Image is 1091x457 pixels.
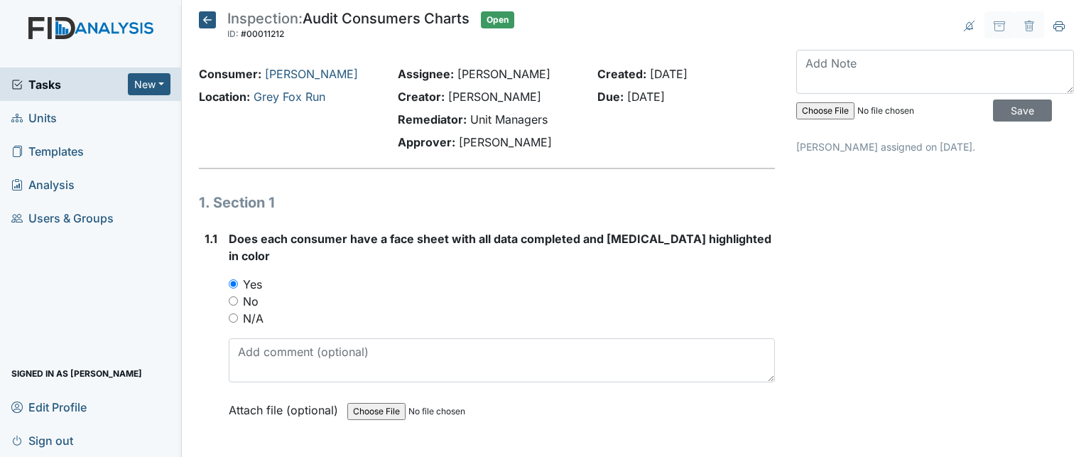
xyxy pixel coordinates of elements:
[243,310,264,327] label: N/A
[229,279,238,289] input: Yes
[254,90,325,104] a: Grey Fox Run
[993,100,1052,122] input: Save
[796,139,1074,154] p: [PERSON_NAME] assigned on [DATE].
[398,135,455,149] strong: Approver:
[229,232,771,263] span: Does each consumer have a face sheet with all data completed and [MEDICAL_DATA] highlighted in color
[227,11,469,43] div: Audit Consumers Charts
[650,67,688,81] span: [DATE]
[205,230,217,247] label: 1.1
[627,90,665,104] span: [DATE]
[11,207,114,229] span: Users & Groups
[459,135,552,149] span: [PERSON_NAME]
[11,140,84,162] span: Templates
[11,173,75,195] span: Analysis
[227,28,239,39] span: ID:
[229,313,238,323] input: N/A
[457,67,550,81] span: [PERSON_NAME]
[265,67,358,81] a: [PERSON_NAME]
[398,67,454,81] strong: Assignee:
[199,67,261,81] strong: Consumer:
[11,107,57,129] span: Units
[229,394,344,419] label: Attach file (optional)
[448,90,541,104] span: [PERSON_NAME]
[227,10,303,27] span: Inspection:
[229,296,238,306] input: No
[481,11,514,28] span: Open
[199,90,250,104] strong: Location:
[398,112,467,127] strong: Remediator:
[11,429,73,451] span: Sign out
[597,90,624,104] strong: Due:
[597,67,646,81] strong: Created:
[243,293,259,310] label: No
[243,276,262,293] label: Yes
[11,76,128,93] a: Tasks
[128,73,170,95] button: New
[11,362,142,385] span: Signed in as [PERSON_NAME]
[199,192,775,213] h1: 1. Section 1
[398,90,445,104] strong: Creator:
[470,112,548,127] span: Unit Managers
[11,396,87,418] span: Edit Profile
[241,28,284,39] span: #00011212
